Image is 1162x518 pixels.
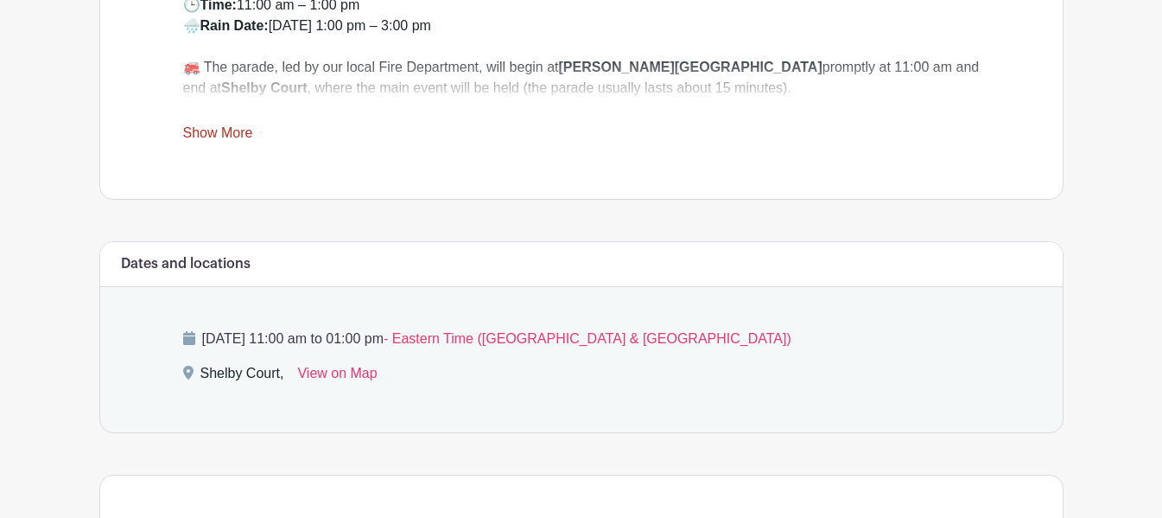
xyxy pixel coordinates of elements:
[221,80,308,95] strong: Shelby Court
[121,256,251,272] h6: Dates and locations
[200,18,269,33] strong: Rain Date:
[183,329,980,349] p: [DATE] 11:00 am to 01:00 pm
[200,363,284,391] div: Shelby Court,
[297,363,377,391] a: View on Map
[559,60,822,74] strong: [PERSON_NAME][GEOGRAPHIC_DATA]
[384,331,791,346] span: - Eastern Time ([GEOGRAPHIC_DATA] & [GEOGRAPHIC_DATA])
[183,125,253,147] a: Show More
[183,57,980,119] div: 🚒 The parade, led by our local Fire Department, will begin at promptly at 11:00 am and end at , w...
